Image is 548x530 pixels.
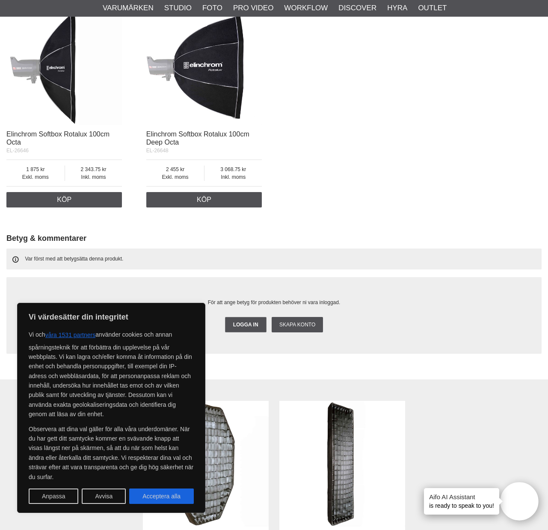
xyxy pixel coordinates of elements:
div: is ready to speak to you! [424,488,499,515]
a: Foto [202,3,222,14]
span: 3 068.75 [204,166,262,173]
span: Inkl. moms [204,173,262,181]
p: Vi och använder cookies och annan spårningsteknik för att förbättra din upplevelse på vår webbpla... [29,327,194,419]
span: 2 343.75 [65,166,122,173]
a: Hyra [387,3,407,14]
a: Outlet [418,3,447,14]
a: Pro Video [233,3,273,14]
button: Acceptera alla [129,489,194,504]
span: Var först med att betygsätta denna produkt. [25,256,124,262]
button: Anpassa [29,489,78,504]
a: Elinchrom Softbox Rotalux 100cm Deep Octa [146,130,249,146]
button: våra 1531 partners [45,327,96,343]
span: För att ange betyg för produkten behöver ni vara inloggad. [208,299,341,305]
p: Vi värdesätter din integritet [29,312,194,322]
img: Elinchrom Rotagrid Octa 135cm [143,401,269,527]
a: Studio [164,3,192,14]
span: Exkl. moms [146,173,204,181]
a: Workflow [284,3,328,14]
div: Vi värdesätter din integritet [17,303,205,513]
img: Elinchrom Softbox Rotalux 100cm Octa [6,9,122,125]
span: EL-26646 [6,148,29,154]
h4: Aifo AI Assistant [429,492,494,501]
span: Exkl. moms [6,173,65,181]
img: Elinchrom Rotagrid Strip 50x130cm [279,401,405,527]
a: Köp [6,192,122,207]
span: Inkl. moms [65,173,122,181]
span: EL-26648 [146,148,169,154]
p: Observera att dina val gäller för alla våra underdomäner. När du har gett ditt samtycke kommer en... [29,424,194,482]
a: Köp [146,192,262,207]
img: Elinchrom Softbox Rotalux 100cm Deep Octa [146,9,262,125]
a: Logga in [225,317,267,332]
a: Discover [338,3,376,14]
a: Skapa konto [272,317,323,332]
a: Elinchrom Softbox Rotalux 100cm Octa [6,130,110,146]
span: 2 455 [146,166,204,173]
button: Avvisa [82,489,126,504]
a: Varumärken [103,3,154,14]
span: 1 875 [6,166,65,173]
h2: Betyg & kommentarer [6,233,542,244]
